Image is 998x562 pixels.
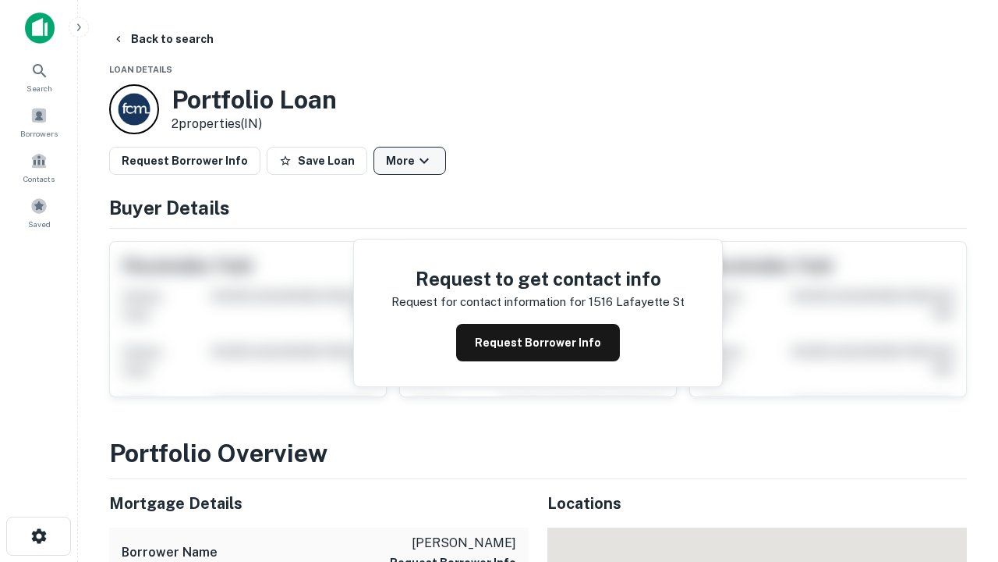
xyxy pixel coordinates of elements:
h3: Portfolio Overview [109,435,967,472]
a: Contacts [5,146,73,188]
button: More [373,147,446,175]
p: Request for contact information for [391,293,586,311]
span: Saved [28,218,51,230]
h3: Portfolio Loan [172,85,337,115]
p: [PERSON_NAME] [390,534,516,553]
button: Request Borrower Info [456,324,620,361]
h6: Borrower Name [122,543,218,562]
p: 2 properties (IN) [172,115,337,133]
p: 1516 lafayette st [589,293,685,311]
a: Saved [5,191,73,233]
h4: Buyer Details [109,194,967,222]
a: Search [5,55,73,98]
img: capitalize-icon.png [25,12,55,44]
h5: Locations [547,492,967,515]
button: Back to search [106,25,220,53]
h4: Request to get contact info [391,265,685,293]
span: Borrowers [20,127,58,140]
h5: Mortgage Details [109,492,529,515]
a: Borrowers [5,101,73,143]
button: Request Borrower Info [109,147,260,175]
iframe: Chat Widget [920,387,998,462]
span: Search [27,82,52,94]
button: Save Loan [267,147,367,175]
span: Loan Details [109,65,172,74]
span: Contacts [23,173,55,185]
